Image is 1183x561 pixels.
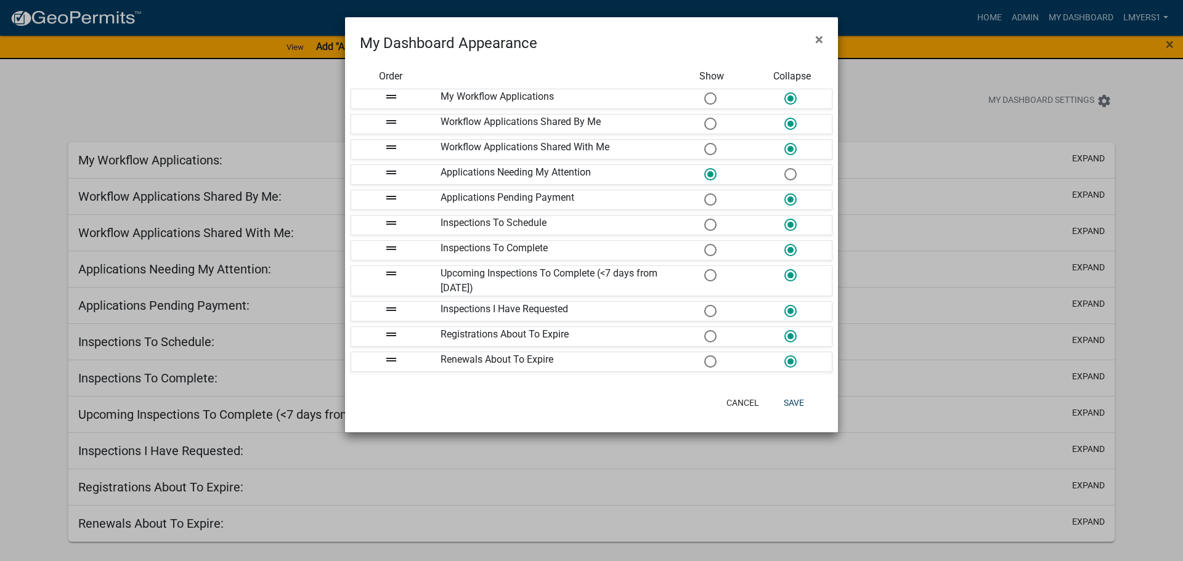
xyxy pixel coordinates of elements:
[384,115,399,129] i: drag_handle
[384,190,399,205] i: drag_handle
[384,302,399,317] i: drag_handle
[431,190,672,209] div: Applications Pending Payment
[384,140,399,155] i: drag_handle
[717,392,769,414] button: Cancel
[384,216,399,230] i: drag_handle
[384,241,399,256] i: drag_handle
[431,327,672,346] div: Registrations About To Expire
[431,216,672,235] div: Inspections To Schedule
[431,302,672,321] div: Inspections I Have Requested
[431,266,672,296] div: Upcoming Inspections To Complete (<7 days from [DATE])
[431,140,672,159] div: Workflow Applications Shared With Me
[431,165,672,184] div: Applications Needing My Attention
[384,352,399,367] i: drag_handle
[752,69,832,84] div: Collapse
[384,89,399,104] i: drag_handle
[384,165,399,180] i: drag_handle
[431,89,672,108] div: My Workflow Applications
[431,115,672,134] div: Workflow Applications Shared By Me
[351,69,431,84] div: Order
[815,31,823,48] span: ×
[431,241,672,260] div: Inspections To Complete
[805,22,833,57] button: Close
[384,266,399,281] i: drag_handle
[384,327,399,342] i: drag_handle
[360,32,537,54] h4: My Dashboard Appearance
[431,352,672,371] div: Renewals About To Expire
[672,69,752,84] div: Show
[774,392,814,414] button: Save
